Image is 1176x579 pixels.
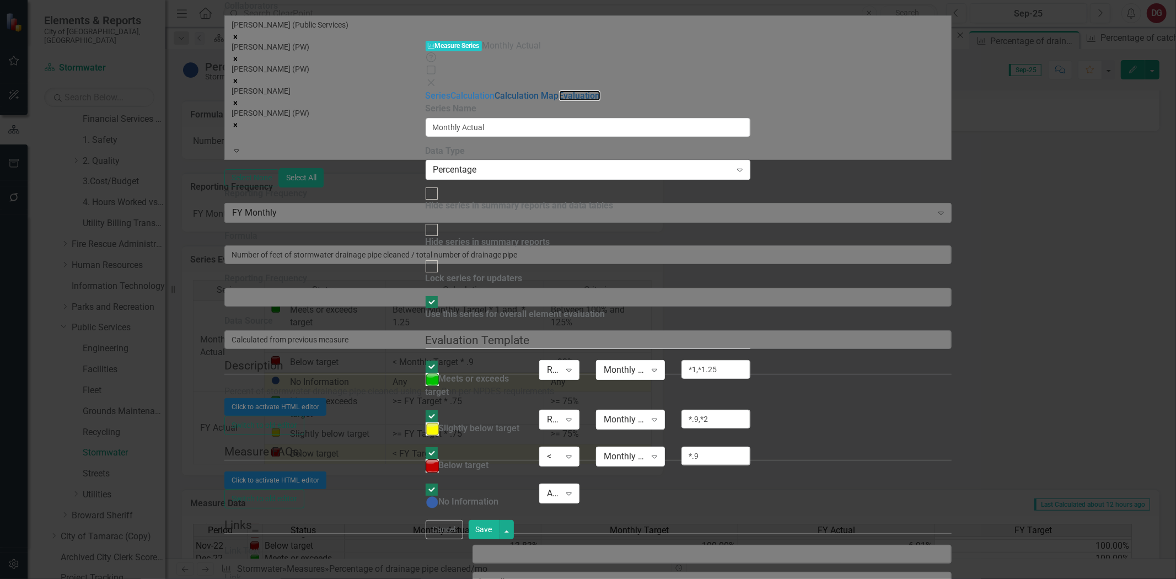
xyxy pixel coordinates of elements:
input: Series Name [426,118,751,137]
a: Calculation [451,90,495,101]
span: Measure Series [426,41,482,51]
div: Range [547,364,560,377]
div: Use this series for overall element evaluation [426,308,605,321]
div: Monthly Target [604,364,646,377]
div: Range [547,414,560,426]
img: No Information [426,496,439,509]
legend: Evaluation Template [426,332,751,349]
div: Hide series in summary reports and data tables [426,200,614,212]
button: Cancel [426,520,463,539]
a: Evaluation [559,90,600,101]
img: Below target [426,459,439,473]
a: Calculation Map [495,90,559,101]
div: Monthly Target [604,414,646,426]
div: Monthly Target [604,450,646,463]
span: Monthly Actual [482,40,541,51]
div: Slightly below target [426,422,520,436]
div: Any [547,487,560,500]
div: No Information [426,496,499,509]
input: Calculation [681,447,750,465]
div: Meets or exceeds target [426,373,523,399]
button: Save [469,520,500,539]
div: Percentage [433,164,731,176]
img: Slightly below target [426,422,439,436]
div: Lock series for updaters [426,272,523,285]
input: Range (min, max) [681,410,750,428]
div: Below target [426,459,489,473]
a: Series [426,90,451,101]
label: Data Type [426,145,751,158]
div: < [547,450,560,463]
img: Meets or exceeds target [426,373,439,386]
input: Range (min, max) [681,360,750,379]
label: Series Name [426,103,751,115]
div: Hide series in summary reports [426,236,550,249]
